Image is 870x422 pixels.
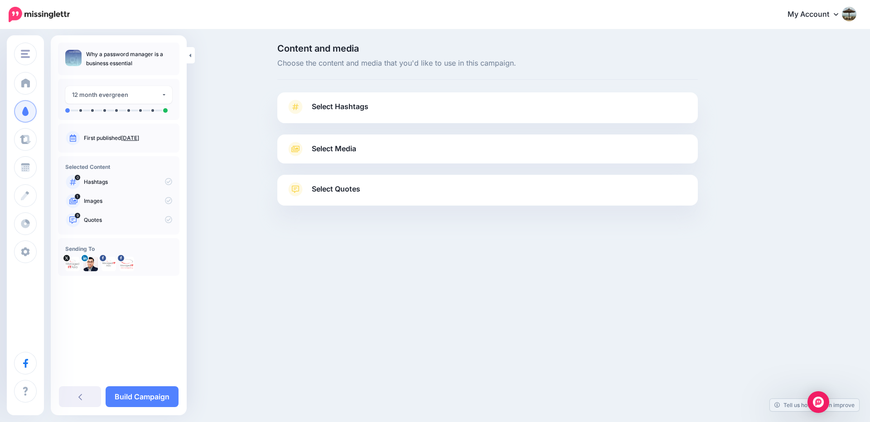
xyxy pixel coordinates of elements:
span: 9 [75,213,80,218]
h4: Sending To [65,245,172,252]
span: 1 [75,194,80,199]
span: Select Media [312,143,356,155]
span: Select Quotes [312,183,360,195]
img: Missinglettr [9,7,70,22]
div: Open Intercom Messenger [807,391,829,413]
img: 1554267344198-36989.png [83,257,98,271]
span: 0 [75,175,80,180]
span: Choose the content and media that you'd like to use in this campaign. [277,58,698,69]
a: My Account [778,4,856,26]
a: Select Media [286,142,689,156]
img: picture-bsa59182.png [120,257,134,271]
p: First published [84,134,172,142]
a: Select Hashtags [286,100,689,123]
a: [DATE] [121,134,139,141]
div: 12 month evergreen [72,90,161,100]
img: 1366b67ec33a56c035ee9c373e50f7a6_thumb.jpg [65,50,82,66]
p: Images [84,197,172,205]
h4: Selected Content [65,163,172,170]
img: GiTaVuQ--18492.png [65,257,80,271]
span: Content and media [277,44,698,53]
a: Tell us how we can improve [770,399,859,411]
span: Select Hashtags [312,101,368,113]
p: Why a password manager is a business essential [86,50,172,68]
img: menu.png [21,50,30,58]
img: picture-bsa59181.png [101,257,116,271]
p: Hashtags [84,178,172,186]
p: Quotes [84,216,172,224]
a: Select Quotes [286,182,689,206]
button: 12 month evergreen [65,86,172,104]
